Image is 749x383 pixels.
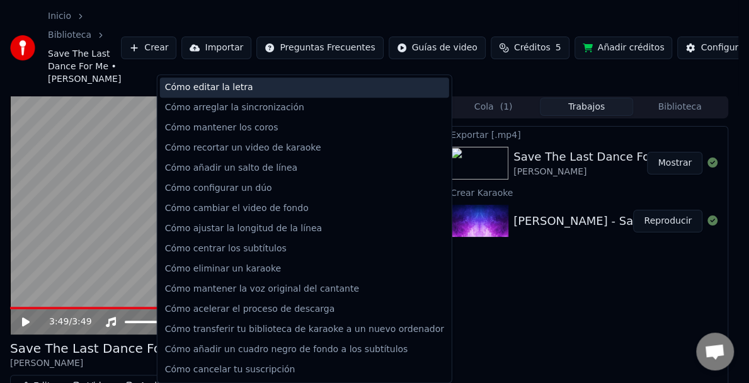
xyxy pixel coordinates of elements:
[160,118,449,138] div: Cómo mantener los coros
[160,77,449,98] div: Cómo editar la letra
[160,259,449,279] div: Cómo eliminar un karaoke
[160,340,449,360] div: Cómo añadir un cuadro negro de fondo a los subtítulos
[160,219,449,239] div: Cómo ajustar la longitud de la línea
[160,98,449,118] div: Cómo arreglar la sincronización
[160,178,449,198] div: Cómo configurar un dúo
[160,360,449,380] div: Cómo cancelar tu suscripción
[160,279,449,299] div: Cómo mantener la voz original del cantante
[160,299,449,319] div: Cómo acelerar el proceso de descarga
[160,138,449,158] div: Cómo recortar un video de karaoke
[160,239,449,259] div: Cómo centrar los subtítulos
[160,319,449,340] div: Cómo transferir tu biblioteca de karaoke a un nuevo ordenador
[160,158,449,178] div: Cómo añadir un salto de línea
[160,198,449,219] div: Cómo cambiar el video de fondo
